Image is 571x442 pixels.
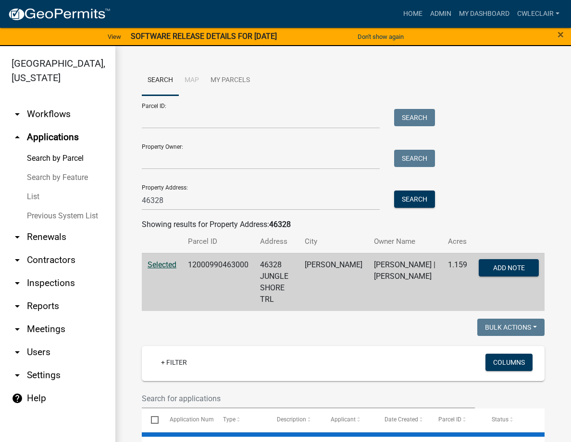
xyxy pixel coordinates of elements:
a: View [104,29,125,45]
i: arrow_drop_down [12,300,23,312]
a: cwleclair [513,5,563,23]
button: Close [558,29,564,40]
span: Application Number [170,416,222,423]
i: arrow_drop_down [12,370,23,381]
button: Columns [485,354,533,371]
span: × [558,28,564,41]
th: City [299,230,368,253]
td: [PERSON_NAME] | [PERSON_NAME] [368,253,442,311]
button: Search [394,191,435,208]
td: 12000990463000 [182,253,254,311]
i: arrow_drop_up [12,131,23,143]
a: Home [399,5,426,23]
button: Bulk Actions [477,319,545,336]
datatable-header-cell: Type [214,408,268,431]
th: Parcel ID [182,230,254,253]
button: Search [394,150,435,167]
button: Search [394,109,435,126]
th: Owner Name [368,230,442,253]
i: arrow_drop_down [12,108,23,120]
datatable-header-cell: Application Number [160,408,214,431]
a: My Dashboard [455,5,513,23]
datatable-header-cell: Status [483,408,536,431]
a: Admin [426,5,455,23]
strong: 46328 [269,220,291,229]
span: Status [492,416,509,423]
a: My Parcels [205,65,256,96]
span: Description [277,416,306,423]
datatable-header-cell: Parcel ID [429,408,483,431]
td: 1.159 [442,253,473,311]
i: help [12,393,23,404]
input: Search for applications [142,389,475,408]
button: Add Note [479,259,539,276]
a: Selected [148,260,176,269]
button: Don't show again [354,29,408,45]
i: arrow_drop_down [12,254,23,266]
a: + Filter [153,354,195,371]
i: arrow_drop_down [12,277,23,289]
div: Showing results for Property Address: [142,219,545,230]
datatable-header-cell: Date Created [375,408,429,431]
i: arrow_drop_down [12,231,23,243]
span: Type [223,416,236,423]
td: 46328 JUNGLE SHORE TRL [254,253,299,311]
th: Acres [442,230,473,253]
span: Applicant [331,416,356,423]
strong: SOFTWARE RELEASE DETAILS FOR [DATE] [131,32,277,41]
datatable-header-cell: Description [268,408,322,431]
a: Search [142,65,179,96]
span: Add Note [493,263,524,271]
span: Date Created [385,416,418,423]
span: Parcel ID [438,416,461,423]
th: Address [254,230,299,253]
i: arrow_drop_down [12,323,23,335]
i: arrow_drop_down [12,346,23,358]
datatable-header-cell: Select [142,408,160,431]
datatable-header-cell: Applicant [322,408,375,431]
td: [PERSON_NAME] [299,253,368,311]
